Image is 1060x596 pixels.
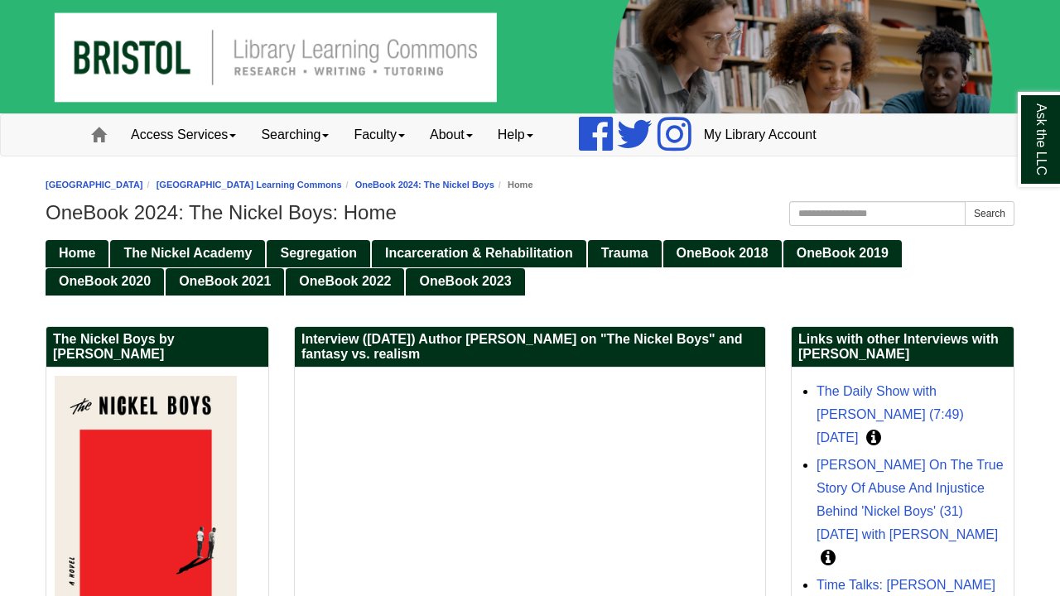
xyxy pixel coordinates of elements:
button: Search [965,201,1014,226]
a: Access Services [118,114,248,156]
span: Home [59,246,95,260]
a: OneBook 2023 [406,268,524,296]
nav: breadcrumb [46,177,1014,193]
a: Searching [248,114,341,156]
a: OneBook 2024: The Nickel Boys [355,180,494,190]
a: OneBook 2020 [46,268,164,296]
a: Faculty [341,114,417,156]
span: The Nickel Academy [123,246,252,260]
span: OneBook 2018 [677,246,768,260]
a: OneBook 2019 [783,240,902,267]
a: [GEOGRAPHIC_DATA] Learning Commons [157,180,342,190]
span: OneBook 2021 [179,274,271,288]
a: Segregation [267,240,369,267]
a: Incarceration & Rehabilitation [372,240,586,267]
span: OneBook 2022 [299,274,391,288]
div: Guide Pages [46,238,1014,295]
h2: Interview ([DATE]) Author [PERSON_NAME] on "The Nickel Boys" and fantasy vs. realism [295,327,765,368]
a: The Nickel Academy [110,240,265,267]
span: Incarceration & Rehabilitation [385,246,573,260]
h1: OneBook 2024: The Nickel Boys: Home [46,201,1014,224]
a: The Daily Show with [PERSON_NAME] (7:49) [DATE] [817,384,964,445]
a: OneBook 2018 [663,240,782,267]
span: OneBook 2019 [797,246,889,260]
a: Help [485,114,546,156]
a: My Library Account [691,114,829,156]
span: OneBook 2020 [59,274,151,288]
a: [PERSON_NAME] On The True Story Of Abuse And Injustice Behind 'Nickel Boys' (31) [DATE] with [PER... [817,458,1004,541]
li: Home [494,177,533,193]
a: OneBook 2022 [286,268,404,296]
span: Trauma [601,246,648,260]
a: [GEOGRAPHIC_DATA] [46,180,143,190]
a: Home [46,240,108,267]
a: OneBook 2021 [166,268,284,296]
h2: Links with other Interviews with [PERSON_NAME] [792,327,1014,368]
h2: The Nickel Boys by [PERSON_NAME] [46,327,268,368]
span: OneBook 2023 [419,274,511,288]
a: Trauma [588,240,662,267]
span: Segregation [280,246,356,260]
a: About [417,114,485,156]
